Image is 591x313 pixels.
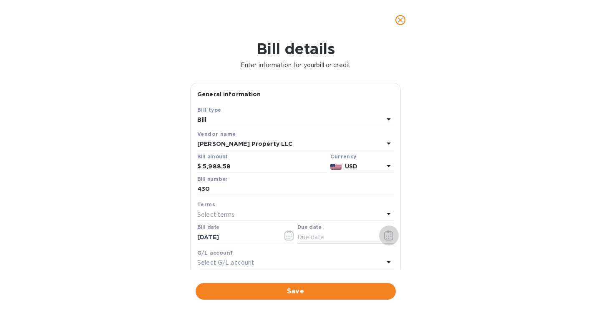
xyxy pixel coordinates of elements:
[197,91,261,98] b: General information
[345,163,357,170] b: USD
[197,258,254,267] p: Select G/L account
[197,131,236,137] b: Vendor name
[197,107,221,113] b: Bill type
[202,286,389,296] span: Save
[197,210,235,219] p: Select terms
[197,183,394,195] input: Enter bill number
[197,116,207,123] b: Bill
[197,225,219,230] label: Bill date
[197,201,215,208] b: Terms
[203,160,327,173] input: $ Enter bill amount
[7,40,584,58] h1: Bill details
[197,160,203,173] div: $
[297,231,376,243] input: Due date
[197,177,227,182] label: Bill number
[197,154,227,159] label: Bill amount
[297,225,321,230] label: Due date
[196,283,396,300] button: Save
[7,61,584,70] p: Enter information for your bill or credit
[330,164,342,170] img: USD
[197,231,276,243] input: Select date
[197,140,292,147] b: [PERSON_NAME] Property LLC
[390,10,410,30] button: close
[197,250,233,256] b: G/L account
[330,153,356,160] b: Currency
